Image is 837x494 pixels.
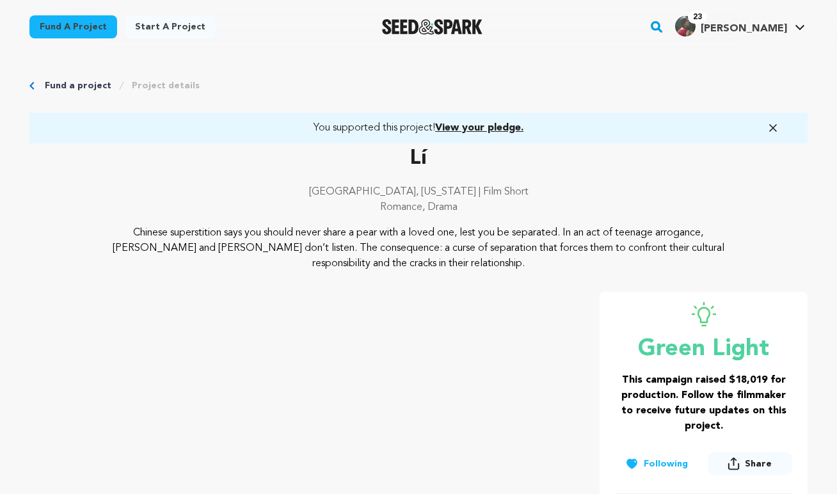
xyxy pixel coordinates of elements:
[108,225,730,271] p: Chinese superstition says you should never share a pear with a loved one, lest you be separated. ...
[29,79,808,92] div: Breadcrumb
[708,452,792,475] button: Share
[675,16,787,36] div: Jessie Li W.'s Profile
[615,372,792,434] h3: This campaign raised $18,019 for production. Follow the filmmaker to receive future updates on th...
[615,452,698,475] button: Following
[745,458,772,470] span: Share
[45,79,111,92] a: Fund a project
[29,143,808,174] p: Lí
[673,13,808,40] span: Jessie Li W.'s Profile
[708,452,792,481] span: Share
[435,123,523,133] span: View your pledge.
[29,15,117,38] a: Fund a project
[688,11,707,24] span: 23
[45,120,792,136] a: You supported this project!View your pledge.
[382,19,482,35] a: Seed&Spark Homepage
[132,79,200,92] a: Project details
[673,13,808,36] a: Jessie Li W.'s Profile
[29,200,808,215] p: Romance, Drama
[701,24,787,34] span: [PERSON_NAME]
[675,16,696,36] img: 987c47f8001e3b4a.jpg
[382,19,482,35] img: Seed&Spark Logo Dark Mode
[29,184,808,200] p: [GEOGRAPHIC_DATA], [US_STATE] | Film Short
[125,15,216,38] a: Start a project
[615,337,792,362] p: Green Light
